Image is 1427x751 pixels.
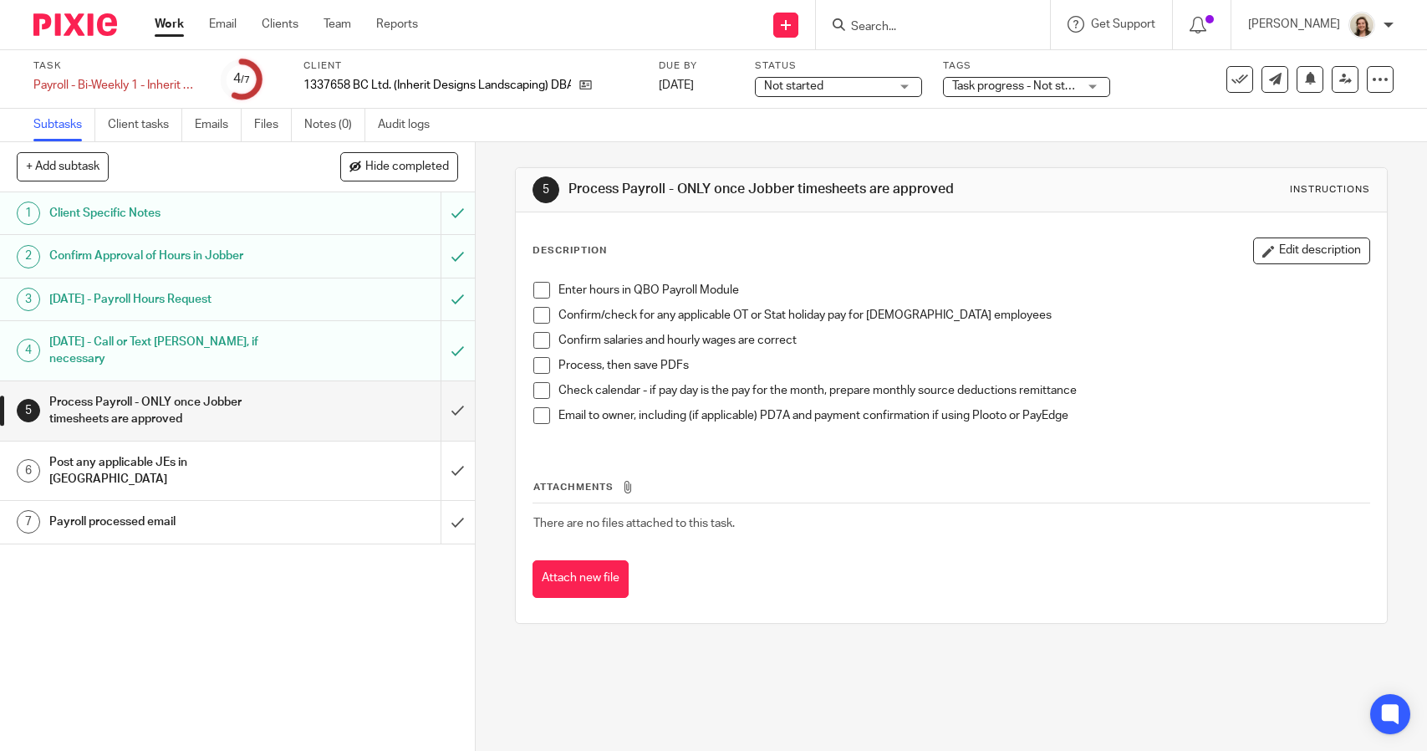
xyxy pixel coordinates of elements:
[849,20,1000,35] input: Search
[241,75,250,84] small: /7
[568,181,987,198] h1: Process Payroll - ONLY once Jobber timesheets are approved
[1348,12,1375,38] img: Morgan.JPG
[155,16,184,33] a: Work
[533,176,559,203] div: 5
[558,332,1368,349] p: Confirm salaries and hourly wages are correct
[17,339,40,362] div: 4
[49,287,299,312] h1: [DATE] - Payroll Hours Request
[558,357,1368,374] p: Process, then save PDFs
[303,59,638,73] label: Client
[17,245,40,268] div: 2
[533,483,614,492] span: Attachments
[254,109,292,141] a: Files
[558,382,1368,399] p: Check calendar - if pay day is the pay for the month, prepare monthly source deductions remittance
[533,518,735,529] span: There are no files attached to this task.
[49,509,299,534] h1: Payroll processed email
[558,307,1368,324] p: Confirm/check for any applicable OT or Stat holiday pay for [DEMOGRAPHIC_DATA] employees
[303,77,571,94] p: 1337658 BC Ltd. (Inherit Designs Landscaping) DBA IDL & LBB
[33,59,201,73] label: Task
[558,407,1368,424] p: Email to owner, including (if applicable) PD7A and payment confirmation if using Plooto or PayEdge
[1248,16,1340,33] p: [PERSON_NAME]
[1091,18,1155,30] span: Get Support
[1290,183,1370,197] div: Instructions
[49,450,299,493] h1: Post any applicable JEs in [GEOGRAPHIC_DATA]
[17,288,40,311] div: 3
[17,399,40,422] div: 5
[195,109,242,141] a: Emails
[17,202,40,225] div: 1
[17,510,40,534] div: 7
[324,16,351,33] a: Team
[33,77,201,94] div: Payroll - Bi-Weekly 1 - Inherit Design Landscaping
[340,152,458,181] button: Hide completed
[304,109,365,141] a: Notes (0)
[659,79,694,91] span: [DATE]
[376,16,418,33] a: Reports
[108,109,182,141] a: Client tasks
[365,161,449,174] span: Hide completed
[209,16,237,33] a: Email
[378,109,442,141] a: Audit logs
[33,109,95,141] a: Subtasks
[1253,238,1370,264] button: Edit description
[233,69,250,89] div: 4
[49,201,299,226] h1: Client Specific Notes
[17,152,109,181] button: + Add subtask
[952,80,1111,92] span: Task progress - Not started + 1
[533,560,629,598] button: Attach new file
[49,330,299,372] h1: [DATE] - Call or Text [PERSON_NAME], if necessary
[764,80,823,92] span: Not started
[49,390,299,432] h1: Process Payroll - ONLY once Jobber timesheets are approved
[659,59,734,73] label: Due by
[943,59,1110,73] label: Tags
[17,459,40,483] div: 6
[755,59,922,73] label: Status
[262,16,298,33] a: Clients
[533,244,607,258] p: Description
[49,243,299,268] h1: Confirm Approval of Hours in Jobber
[558,282,1368,299] p: Enter hours in QBO Payroll Module
[33,13,117,36] img: Pixie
